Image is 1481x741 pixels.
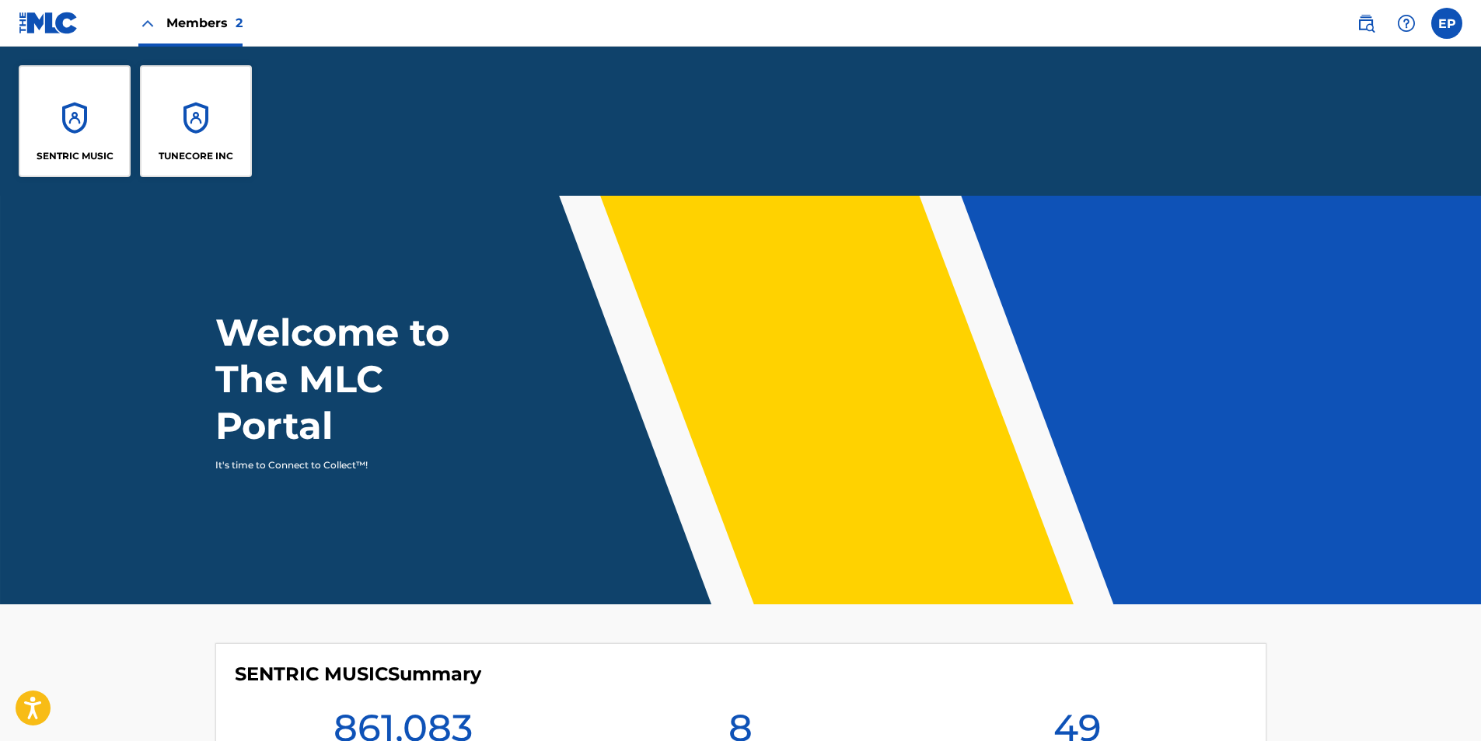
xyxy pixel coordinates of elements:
[1431,8,1462,39] div: User Menu
[37,149,114,163] p: SENTRIC MUSIC
[138,14,157,33] img: Close
[140,65,252,177] a: AccountsTUNECORE INC
[215,309,506,449] h1: Welcome to The MLC Portal
[236,16,243,30] span: 2
[1357,14,1375,33] img: search
[19,65,131,177] a: AccountsSENTRIC MUSIC
[1391,8,1422,39] div: Help
[1350,8,1381,39] a: Public Search
[166,14,243,32] span: Members
[215,458,485,472] p: It's time to Connect to Collect™!
[235,663,481,686] h4: SENTRIC MUSIC
[159,149,233,163] p: TUNECORE INC
[19,12,79,34] img: MLC Logo
[1397,14,1416,33] img: help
